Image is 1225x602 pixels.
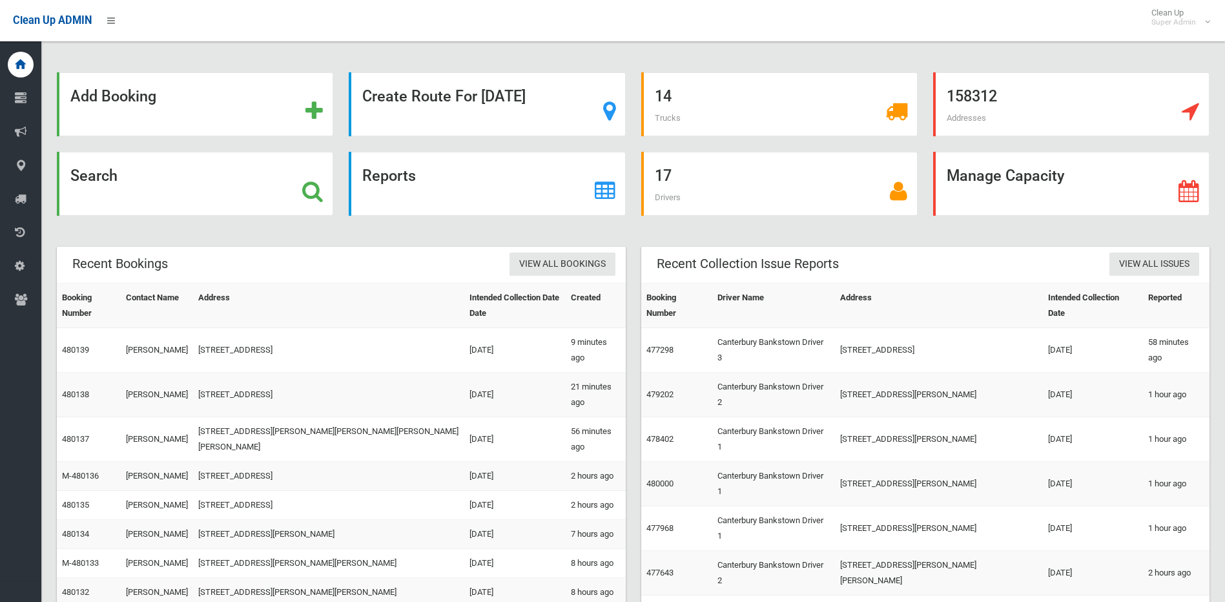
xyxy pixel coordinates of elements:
[349,72,625,136] a: Create Route For [DATE]
[566,328,626,373] td: 9 minutes ago
[121,520,193,549] td: [PERSON_NAME]
[70,167,118,185] strong: Search
[712,328,835,373] td: Canterbury Bankstown Driver 3
[835,373,1043,417] td: [STREET_ADDRESS][PERSON_NAME]
[641,152,918,216] a: 17 Drivers
[835,328,1043,373] td: [STREET_ADDRESS]
[349,152,625,216] a: Reports
[1143,417,1210,462] td: 1 hour ago
[1043,551,1143,596] td: [DATE]
[362,167,416,185] strong: Reports
[646,523,674,533] a: 477968
[62,587,89,597] a: 480132
[1143,462,1210,506] td: 1 hour ago
[646,434,674,444] a: 478402
[566,284,626,328] th: Created
[835,462,1043,506] td: [STREET_ADDRESS][PERSON_NAME]
[655,113,681,123] span: Trucks
[464,328,566,373] td: [DATE]
[121,491,193,520] td: [PERSON_NAME]
[641,72,918,136] a: 14 Trucks
[1145,8,1209,27] span: Clean Up
[712,417,835,462] td: Canterbury Bankstown Driver 1
[464,373,566,417] td: [DATE]
[62,434,89,444] a: 480137
[57,251,183,276] header: Recent Bookings
[641,251,854,276] header: Recent Collection Issue Reports
[835,284,1043,328] th: Address
[835,506,1043,551] td: [STREET_ADDRESS][PERSON_NAME]
[1143,328,1210,373] td: 58 minutes ago
[641,284,713,328] th: Booking Number
[655,192,681,202] span: Drivers
[464,417,566,462] td: [DATE]
[646,389,674,399] a: 479202
[57,284,121,328] th: Booking Number
[712,373,835,417] td: Canterbury Bankstown Driver 2
[193,417,464,462] td: [STREET_ADDRESS][PERSON_NAME][PERSON_NAME][PERSON_NAME][PERSON_NAME]
[947,113,986,123] span: Addresses
[121,328,193,373] td: [PERSON_NAME]
[121,549,193,578] td: [PERSON_NAME]
[835,551,1043,596] td: [STREET_ADDRESS][PERSON_NAME][PERSON_NAME]
[62,345,89,355] a: 480139
[646,568,674,577] a: 477643
[655,87,672,105] strong: 14
[464,520,566,549] td: [DATE]
[13,14,92,26] span: Clean Up ADMIN
[566,373,626,417] td: 21 minutes ago
[57,72,333,136] a: Add Booking
[566,417,626,462] td: 56 minutes ago
[121,373,193,417] td: [PERSON_NAME]
[1043,284,1143,328] th: Intended Collection Date
[464,491,566,520] td: [DATE]
[193,373,464,417] td: [STREET_ADDRESS]
[62,500,89,510] a: 480135
[646,345,674,355] a: 477298
[193,284,464,328] th: Address
[57,152,333,216] a: Search
[193,520,464,549] td: [STREET_ADDRESS][PERSON_NAME]
[712,506,835,551] td: Canterbury Bankstown Driver 1
[947,167,1064,185] strong: Manage Capacity
[1043,506,1143,551] td: [DATE]
[835,417,1043,462] td: [STREET_ADDRESS][PERSON_NAME]
[1109,253,1199,276] a: View All Issues
[193,462,464,491] td: [STREET_ADDRESS]
[1043,328,1143,373] td: [DATE]
[62,529,89,539] a: 480134
[566,549,626,578] td: 8 hours ago
[1143,551,1210,596] td: 2 hours ago
[464,462,566,491] td: [DATE]
[947,87,997,105] strong: 158312
[70,87,156,105] strong: Add Booking
[1043,373,1143,417] td: [DATE]
[712,551,835,596] td: Canterbury Bankstown Driver 2
[566,491,626,520] td: 2 hours ago
[62,471,99,481] a: M-480136
[933,72,1210,136] a: 158312 Addresses
[712,462,835,506] td: Canterbury Bankstown Driver 1
[566,462,626,491] td: 2 hours ago
[121,462,193,491] td: [PERSON_NAME]
[510,253,615,276] a: View All Bookings
[1143,373,1210,417] td: 1 hour ago
[933,152,1210,216] a: Manage Capacity
[121,417,193,462] td: [PERSON_NAME]
[655,167,672,185] strong: 17
[1143,506,1210,551] td: 1 hour ago
[1043,462,1143,506] td: [DATE]
[193,328,464,373] td: [STREET_ADDRESS]
[362,87,526,105] strong: Create Route For [DATE]
[62,389,89,399] a: 480138
[1143,284,1210,328] th: Reported
[566,520,626,549] td: 7 hours ago
[464,549,566,578] td: [DATE]
[712,284,835,328] th: Driver Name
[1043,417,1143,462] td: [DATE]
[121,284,193,328] th: Contact Name
[62,558,99,568] a: M-480133
[193,491,464,520] td: [STREET_ADDRESS]
[464,284,566,328] th: Intended Collection Date Date
[646,479,674,488] a: 480000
